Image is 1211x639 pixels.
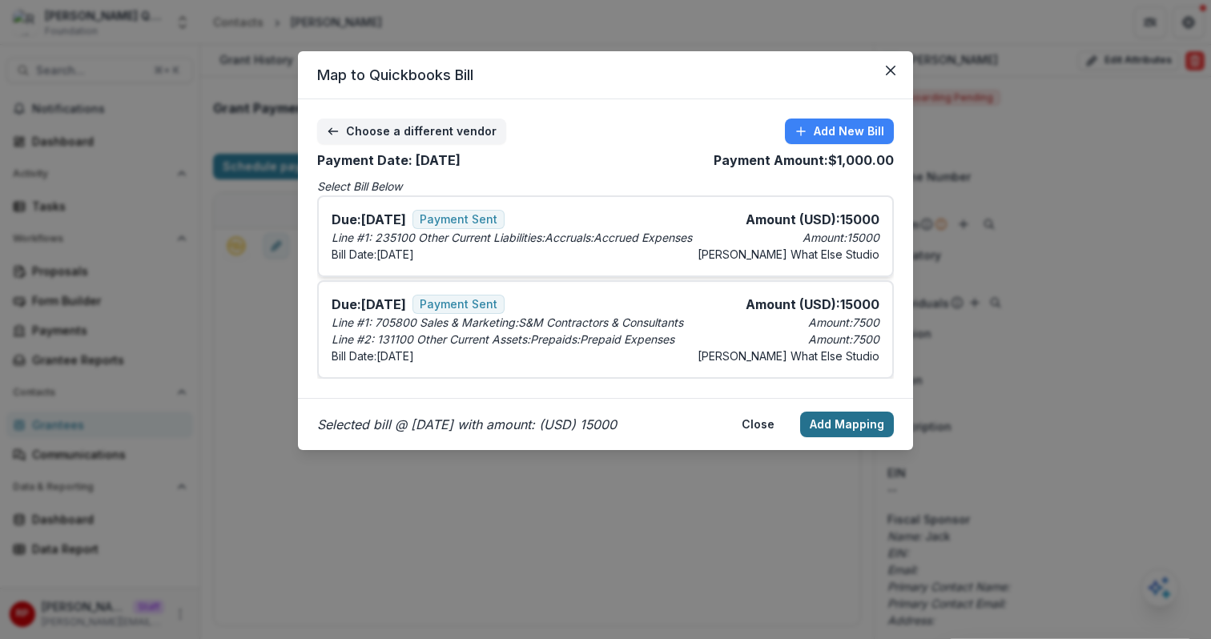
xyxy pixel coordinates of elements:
[332,314,683,331] i: Line # 1 : 705800 Sales & Marketing:S&M Contractors & Consultants
[332,246,414,263] p: Bill Date: [DATE]
[317,179,402,193] i: Select Bill Below
[332,295,406,314] p: Due: [DATE]
[808,314,879,331] i: Amount: 7500
[332,210,406,229] p: Due: [DATE]
[732,412,784,437] button: Close
[803,229,879,246] i: Amount: 15000
[412,295,505,314] span: Payment Sent
[332,229,692,246] i: Line # 1 : 235100 Other Current Liabilities:Accruals:Accrued Expenses
[317,151,461,170] p: Payment Date: [DATE]
[746,295,879,314] p: Amount ( USD ): 15000
[808,331,879,348] i: Amount: 7500
[878,58,903,83] button: Close
[714,151,894,170] p: Payment Amount: $1,000.00
[698,348,879,364] p: [PERSON_NAME] What Else Studio
[746,210,879,229] p: Amount ( USD ): 15000
[298,51,913,99] header: Map to Quickbooks Bill
[317,415,617,434] i: Selected bill @ [DATE] with amount: ( USD ) 15000
[332,348,414,364] p: Bill Date: [DATE]
[785,119,894,144] button: Add New Bill
[412,210,505,229] span: Payment Sent
[332,331,674,348] i: Line # 2 : 131100 Other Current Assets:Prepaids:Prepaid Expenses
[317,119,506,144] button: Choose a different vendor
[800,412,894,437] button: Add Mapping
[698,246,879,263] p: [PERSON_NAME] What Else Studio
